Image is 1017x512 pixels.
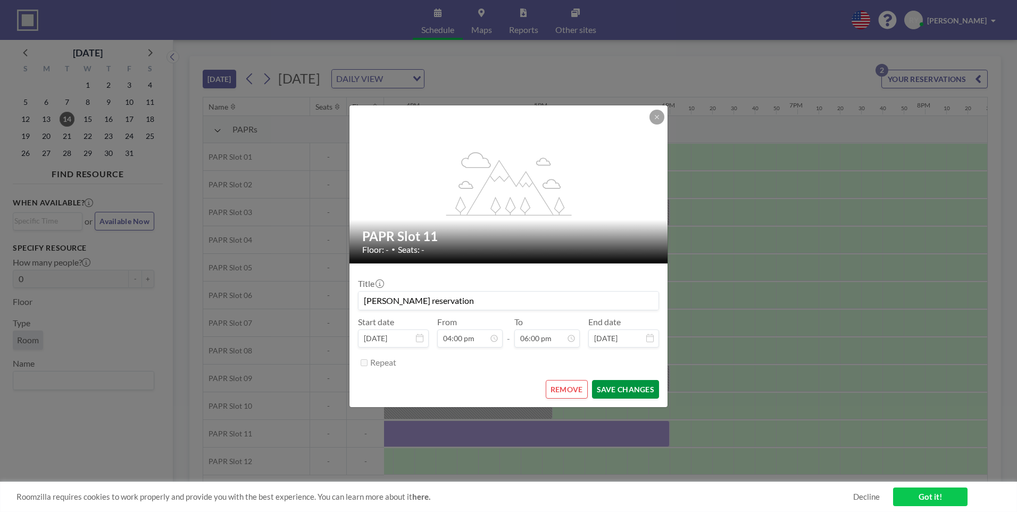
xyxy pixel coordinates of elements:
[507,320,510,344] span: -
[362,228,656,244] h2: PAPR Slot 11
[358,317,394,327] label: Start date
[853,492,880,502] a: Decline
[546,380,588,399] button: REMOVE
[370,357,396,368] label: Repeat
[359,292,658,310] input: (No title)
[358,278,383,289] label: Title
[893,488,968,506] a: Got it!
[592,380,659,399] button: SAVE CHANGES
[437,317,457,327] label: From
[412,492,430,501] a: here.
[391,245,395,253] span: •
[588,317,621,327] label: End date
[16,492,853,502] span: Roomzilla requires cookies to work properly and provide you with the best experience. You can lea...
[446,151,572,215] g: flex-grow: 1.2;
[362,244,389,255] span: Floor: -
[514,317,523,327] label: To
[398,244,424,255] span: Seats: -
